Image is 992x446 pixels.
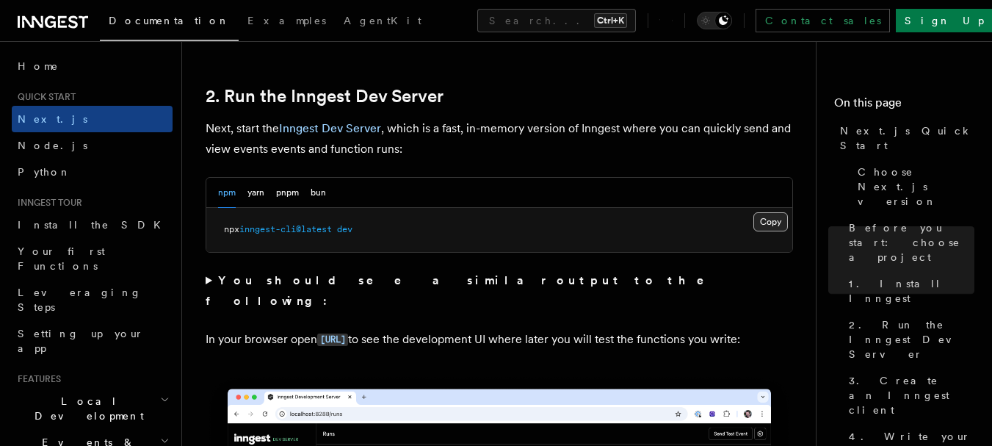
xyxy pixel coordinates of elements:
[840,123,974,153] span: Next.js Quick Start
[109,15,230,26] span: Documentation
[317,334,348,346] code: [URL]
[206,329,793,350] p: In your browser open to see the development UI where later you will test the functions you write:
[18,219,170,231] span: Install the SDK
[18,166,71,178] span: Python
[239,4,335,40] a: Examples
[843,367,974,423] a: 3. Create an Inngest client
[18,59,59,73] span: Home
[12,197,82,209] span: Inngest tour
[849,220,974,265] span: Before you start: choose a project
[849,373,974,417] span: 3. Create an Inngest client
[279,121,381,135] a: Inngest Dev Server
[12,132,173,159] a: Node.js
[12,53,173,79] a: Home
[344,15,421,26] span: AgentKit
[218,178,236,208] button: npm
[756,9,890,32] a: Contact sales
[337,224,352,234] span: dev
[697,12,732,29] button: Toggle dark mode
[100,4,239,41] a: Documentation
[12,212,173,238] a: Install the SDK
[276,178,299,208] button: pnpm
[12,279,173,320] a: Leveraging Steps
[12,394,160,423] span: Local Development
[247,178,264,208] button: yarn
[239,224,332,234] span: inngest-cli@latest
[594,13,627,28] kbd: Ctrl+K
[849,317,974,362] span: 2. Run the Inngest Dev Server
[12,238,173,279] a: Your first Functions
[18,328,144,354] span: Setting up your app
[12,320,173,362] a: Setting up your app
[12,91,76,103] span: Quick start
[477,9,636,32] button: Search...Ctrl+K
[834,118,974,159] a: Next.js Quick Start
[843,215,974,270] a: Before you start: choose a project
[852,159,974,215] a: Choose Next.js version
[247,15,326,26] span: Examples
[18,140,87,151] span: Node.js
[12,159,173,185] a: Python
[858,165,974,209] span: Choose Next.js version
[843,312,974,367] a: 2. Run the Inngest Dev Server
[311,178,326,208] button: bun
[224,224,239,234] span: npx
[843,270,974,312] a: 1. Install Inngest
[12,373,61,385] span: Features
[753,212,788,231] button: Copy
[206,273,725,308] strong: You should see a similar output to the following:
[335,4,430,40] a: AgentKit
[317,332,348,346] a: [URL]
[18,245,105,272] span: Your first Functions
[12,106,173,132] a: Next.js
[206,270,793,312] summary: You should see a similar output to the following:
[849,276,974,306] span: 1. Install Inngest
[18,113,87,125] span: Next.js
[206,86,443,107] a: 2. Run the Inngest Dev Server
[18,287,142,313] span: Leveraging Steps
[834,94,974,118] h4: On this page
[12,388,173,429] button: Local Development
[206,118,793,159] p: Next, start the , which is a fast, in-memory version of Inngest where you can quickly send and vi...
